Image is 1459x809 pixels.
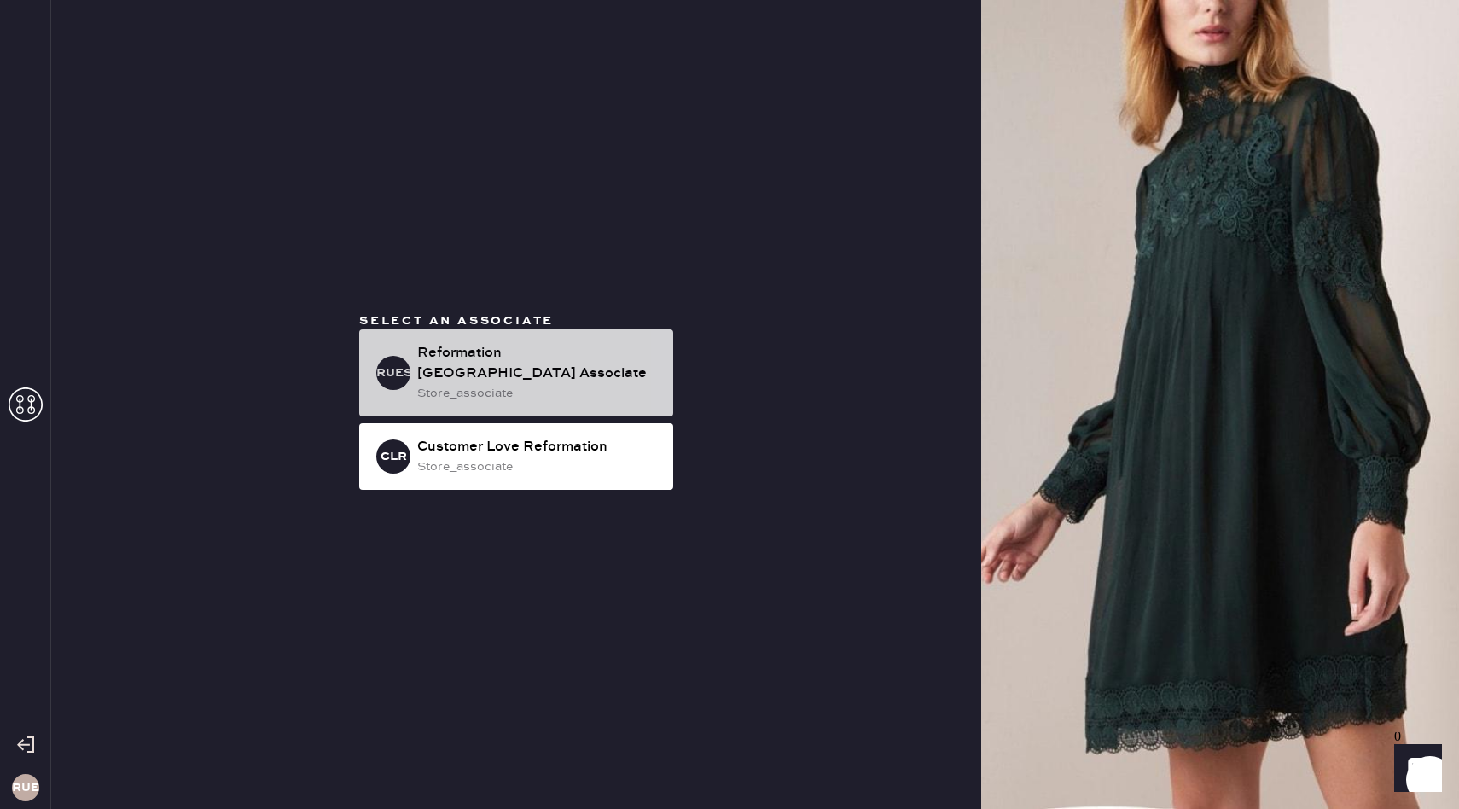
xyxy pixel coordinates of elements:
div: Customer Love Reformation [417,437,660,457]
div: store_associate [417,384,660,403]
div: Reformation [GEOGRAPHIC_DATA] Associate [417,343,660,384]
h3: CLR [381,451,407,463]
div: store_associate [417,457,660,476]
span: Select an associate [359,313,554,329]
h3: RUES [12,782,39,794]
iframe: Front Chat [1378,732,1451,806]
h3: RUESA [376,367,410,379]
